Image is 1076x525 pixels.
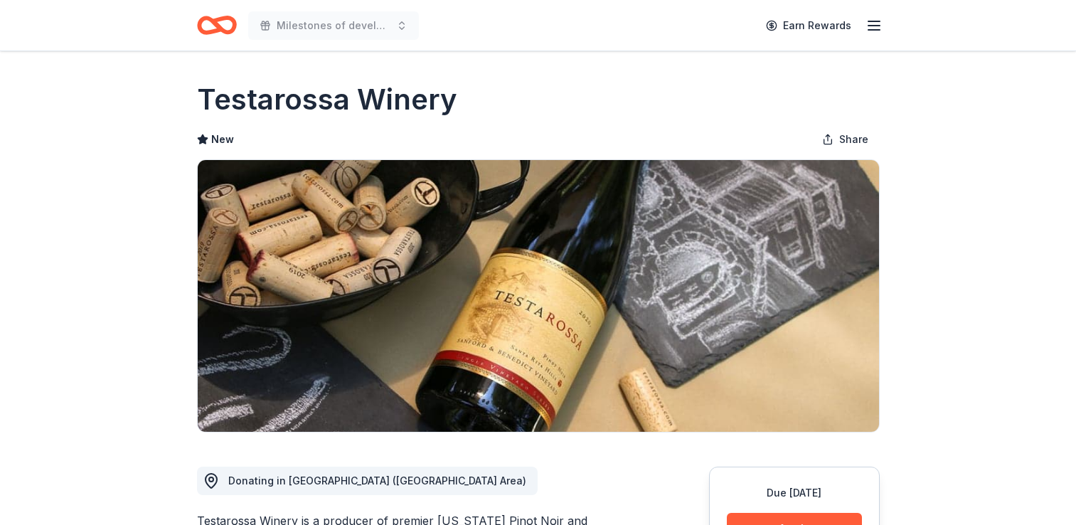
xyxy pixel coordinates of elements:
span: New [211,131,234,148]
div: Due [DATE] [727,484,862,502]
span: Share [839,131,868,148]
button: Milestones of development celebrates 40 years [248,11,419,40]
a: Earn Rewards [757,13,860,38]
h1: Testarossa Winery [197,80,457,120]
span: Donating in [GEOGRAPHIC_DATA] ([GEOGRAPHIC_DATA] Area) [228,474,526,487]
img: Image for Testarossa Winery [198,160,879,432]
a: Home [197,9,237,42]
button: Share [811,125,880,154]
span: Milestones of development celebrates 40 years [277,17,390,34]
